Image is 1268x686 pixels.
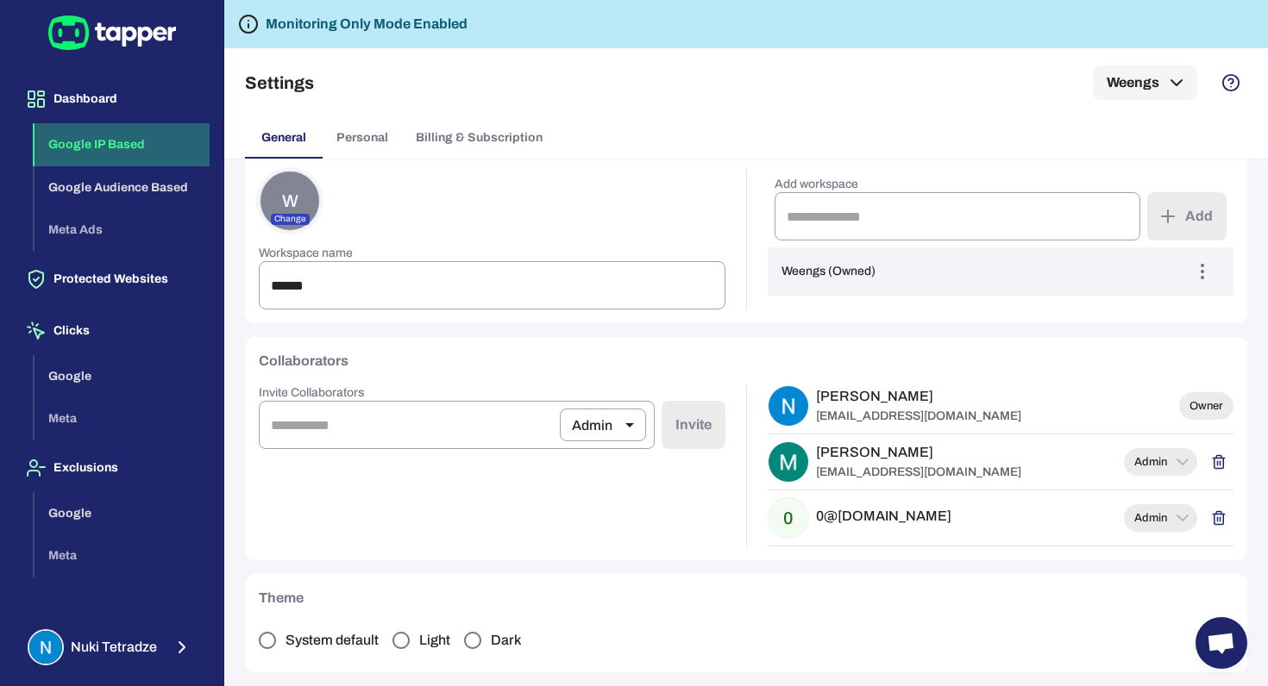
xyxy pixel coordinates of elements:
[491,632,521,649] span: Dark
[336,130,388,146] span: Personal
[1093,65,1197,100] button: Weengs
[29,631,62,664] img: Nuki Tetradze
[259,170,321,232] div: W
[816,465,1021,480] p: [EMAIL_ADDRESS][DOMAIN_NAME]
[259,588,304,608] h6: Theme
[35,166,210,209] button: Google Audience Based
[238,14,259,34] svg: Tapper is not blocking any fraudulent activity for this domain
[261,130,306,146] span: General
[816,388,1021,405] h6: [PERSON_NAME]
[816,444,1021,461] h6: [PERSON_NAME]
[14,90,210,105] a: Dashboard
[14,622,210,672] button: Nuki TetradzeNuki Tetradze
[419,632,450,649] span: Light
[35,367,210,382] a: Google
[35,123,210,166] button: Google IP Based
[259,351,348,371] h6: Collaborators
[14,255,210,303] button: Protected Websites
[286,632,379,649] span: System default
[1179,399,1233,413] span: Owner
[1124,455,1177,469] span: Admin
[14,271,210,285] a: Protected Websites
[14,75,210,123] button: Dashboard
[259,170,321,232] button: WChange
[14,307,210,355] button: Clicks
[768,497,809,539] div: 0
[35,504,210,519] a: Google
[259,385,725,401] h6: Invite Collaborators
[560,401,646,449] div: Admin
[416,130,543,146] span: Billing & Subscription
[35,136,210,151] a: Google IP Based
[1124,504,1197,532] div: Admin
[266,14,468,34] h6: Monitoring Only Mode Enabled
[271,214,310,225] p: Change
[769,442,808,482] img: Makho Dev
[816,408,1021,424] p: [EMAIL_ADDRESS][DOMAIN_NAME]
[35,492,210,535] button: Google
[14,444,210,492] button: Exclusions
[1124,448,1197,476] div: Admin
[245,72,314,93] h5: Settings
[1124,511,1177,525] span: Admin
[782,264,876,279] p: Weengs (Owned)
[816,508,951,525] h6: 0@[DOMAIN_NAME]
[35,178,210,193] a: Google Audience Based
[71,639,157,656] span: Nuki Tetradze
[35,355,210,398] button: Google
[775,177,1141,192] h6: Add workspace
[14,322,210,337] a: Clicks
[1196,617,1247,669] div: Open chat
[769,386,808,426] img: Nuki Tetradze
[259,246,725,261] h6: Workspace name
[14,459,210,474] a: Exclusions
